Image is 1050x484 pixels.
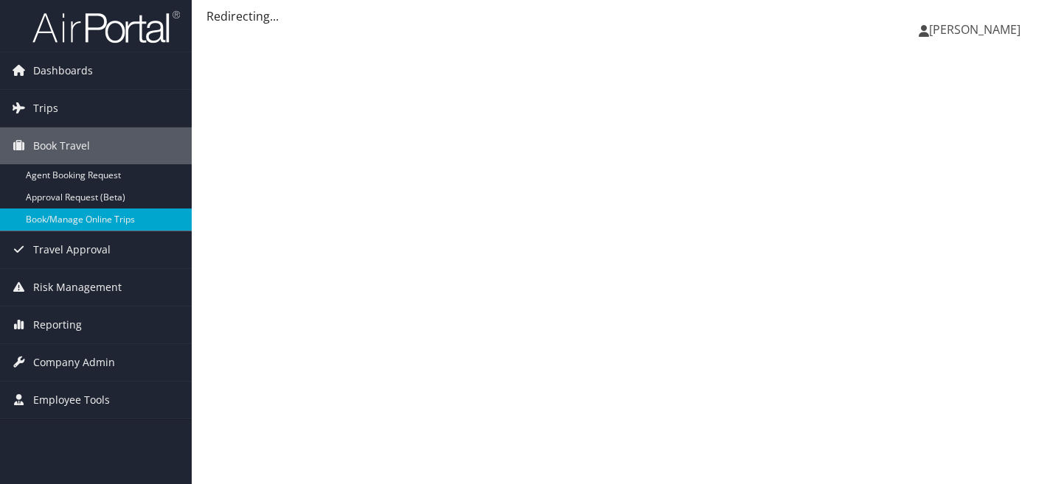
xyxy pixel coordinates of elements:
[919,7,1035,52] a: [PERSON_NAME]
[929,21,1021,38] span: [PERSON_NAME]
[33,344,115,381] span: Company Admin
[206,7,1035,25] div: Redirecting...
[33,231,111,268] span: Travel Approval
[33,269,122,306] span: Risk Management
[33,90,58,127] span: Trips
[33,306,82,343] span: Reporting
[33,52,93,89] span: Dashboards
[33,382,110,418] span: Employee Tools
[32,10,180,44] img: airportal-logo.png
[33,127,90,164] span: Book Travel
